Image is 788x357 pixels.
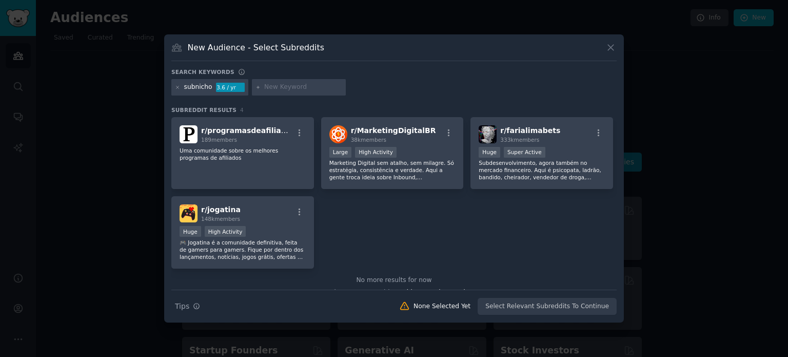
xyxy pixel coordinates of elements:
span: Subreddit Results [171,106,237,114]
span: r/ farialimabets [500,126,560,135]
div: Huge [479,147,500,158]
div: 3.6 / yr [216,83,245,92]
div: Large [329,147,352,158]
div: Huge [180,226,201,237]
div: subnicho [184,83,212,92]
p: Uma comunidade sobre os melhores programas de afiliados [180,147,306,161]
div: Super Active [504,147,545,158]
div: No more results for now [171,276,617,285]
span: 4 [240,107,244,113]
p: 🎮 Jogatina é a comunidade definitiva, feita de gamers para gamers. Fique por dentro dos lançament... [180,239,306,260]
input: New Keyword [264,83,342,92]
div: None Selected Yet [413,302,470,311]
img: farialimabets [479,125,497,143]
img: jogatina [180,204,198,222]
span: Tips [175,301,189,312]
div: Need more communities? [171,285,617,297]
span: 38k members [351,137,386,143]
p: Marketing Digital sem atalho, sem milagre. Só estratégia, consistência e verdade. Aqui a gente tr... [329,159,456,181]
img: programasdeafiliados [180,125,198,143]
span: 189 members [201,137,237,143]
div: High Activity [355,147,397,158]
span: r/ programasdeafiliados [201,126,295,135]
span: 148k members [201,216,240,222]
button: Tips [171,297,204,315]
h3: New Audience - Select Subreddits [188,42,324,53]
span: r/ jogatina [201,205,241,214]
span: Add to your keywords [400,289,468,296]
p: Subdesenvolvimento, agora também no mercado financeiro. Aqui é psicopata, ladrão, bandido, cheira... [479,159,605,181]
h3: Search keywords [171,68,234,76]
img: MarketingDigitalBR [329,125,347,143]
span: r/ MarketingDigitalBR [351,126,436,135]
span: 333k members [500,137,539,143]
div: High Activity [205,226,246,237]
